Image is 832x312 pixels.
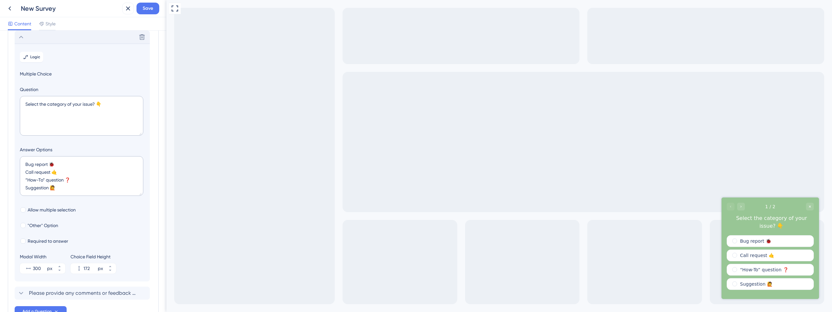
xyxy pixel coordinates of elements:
[143,5,153,12] span: Save
[84,265,97,272] input: px
[555,197,653,299] iframe: UserGuiding Survey
[98,265,103,272] div: px
[29,289,136,297] span: Please provide any comments or feedback regarding your experience with our service.
[21,4,120,13] div: New Survey
[28,237,68,245] span: Required to answer
[20,86,145,93] label: Question
[47,265,52,272] div: px
[104,263,116,268] button: px
[20,52,43,62] button: Logic
[14,20,31,28] span: Content
[45,20,56,28] span: Style
[28,206,76,214] span: Allow multiple selection
[71,253,116,261] div: Choice Field Height
[20,253,65,261] div: Modal Width
[20,96,143,136] textarea: Select the category of your issue? 👇
[20,156,143,196] textarea: Bug report 🐞 Call request 🤙 “How-To” question ❓ Suggestion 🙋
[20,146,145,154] label: Answer Options
[54,263,65,268] button: px
[54,268,65,274] button: px
[136,3,159,14] button: Save
[30,54,40,60] span: Logic
[28,222,58,229] span: "Other" Option
[33,265,46,272] input: px
[104,268,116,274] button: px
[20,70,145,78] span: Multiple Choice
